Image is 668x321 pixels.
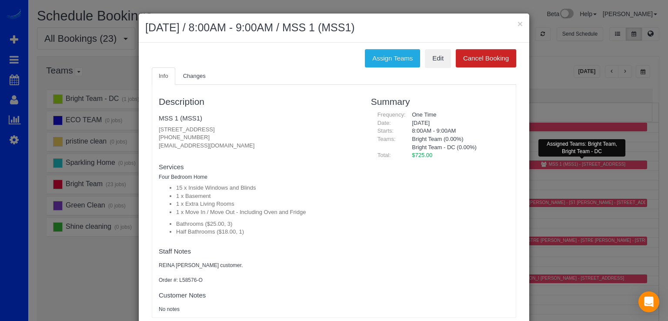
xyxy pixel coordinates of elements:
a: MSS 1 (MSS1) [159,114,202,122]
span: Teams: [377,136,396,142]
li: Bright Team (0.00%) [412,135,503,144]
a: Info [152,67,175,85]
span: Frequency: [377,111,406,118]
h4: Staff Notes [159,248,358,255]
h4: Services [159,164,358,171]
li: 15 x Inside Windows and Blinds [176,184,358,192]
button: Assign Teams [365,49,420,67]
h3: Summary [371,97,509,107]
li: 1 x Extra Living Rooms [176,200,358,208]
button: × [518,19,523,28]
h4: Customer Notes [159,292,358,299]
span: Total: [377,152,391,158]
p: [STREET_ADDRESS] [PHONE_NUMBER] [EMAIL_ADDRESS][DOMAIN_NAME] [159,126,358,150]
li: Bright Team - DC (0.00%) [412,144,503,152]
li: 1 x Basement [176,192,358,201]
div: 8:00AM - 9:00AM [405,127,509,135]
a: Changes [176,67,213,85]
h2: [DATE] / 8:00AM - 9:00AM / MSS 1 (MSS1) [145,20,523,36]
div: One Time [405,111,509,119]
a: Edit [425,49,451,67]
h3: Description [159,97,358,107]
li: Half Bathrooms ($18.00, 1) [176,228,358,236]
span: $725.00 [412,152,432,158]
h5: Four Bedroom Home [159,174,358,180]
div: [DATE] [405,119,509,127]
div: Open Intercom Messenger [638,291,659,312]
pre: REINA [PERSON_NAME] customer. Order #: L58576-O [159,262,358,284]
pre: No notes [159,306,358,313]
button: Cancel Booking [456,49,516,67]
span: Info [159,73,168,79]
span: Starts: [377,127,394,134]
div: Assigned Teams: Bright Team, Bright Team - DC [538,139,625,157]
li: 1 x Move In / Move Out - Including Oven and Fridge [176,208,358,217]
span: Changes [183,73,206,79]
span: Date: [377,120,391,126]
li: Bathrooms ($25.00, 3) [176,220,358,228]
